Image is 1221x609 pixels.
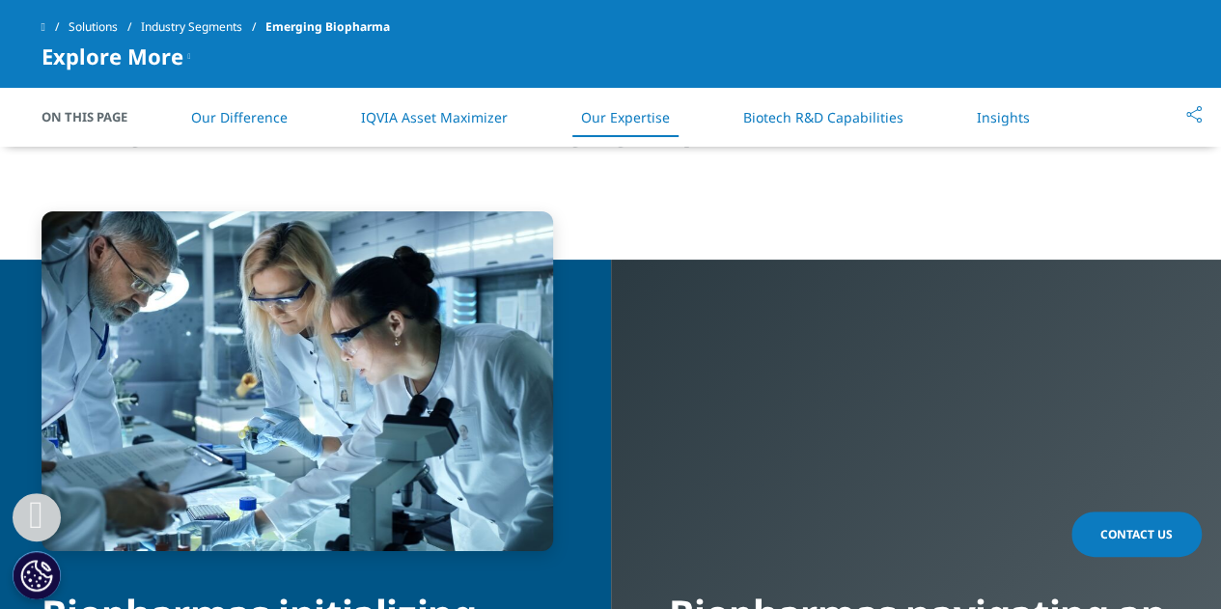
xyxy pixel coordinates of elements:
span: Contact Us [1100,526,1173,542]
a: Biotech R&D Capabilities [743,108,903,126]
a: Our Difference [191,108,288,126]
a: Insights [977,108,1030,126]
span: Explore More [42,44,183,68]
span: On This Page [42,107,148,126]
a: Contact Us [1071,512,1202,557]
a: IQVIA Asset Maximizer [361,108,508,126]
button: Cookies Settings [13,551,61,599]
a: Our Expertise [581,108,670,126]
a: Industry Segments [141,10,265,44]
a: Solutions [69,10,141,44]
span: Emerging Biopharma [265,10,390,44]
